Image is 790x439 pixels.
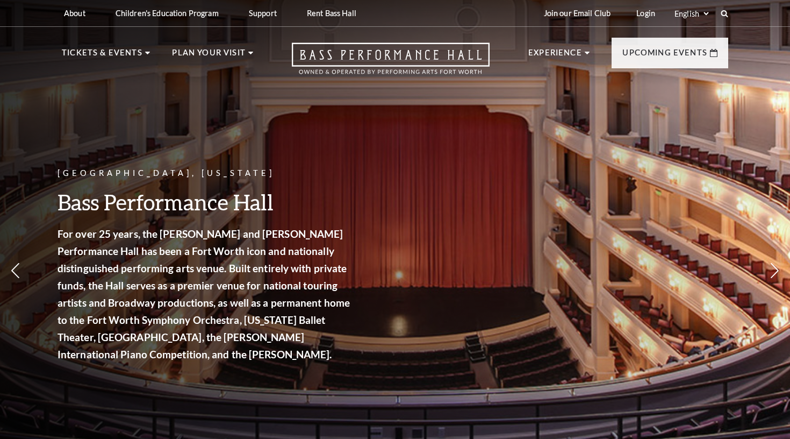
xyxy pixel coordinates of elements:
[58,228,350,360] strong: For over 25 years, the [PERSON_NAME] and [PERSON_NAME] Performance Hall has been a Fort Worth ico...
[116,9,219,18] p: Children's Education Program
[58,188,353,216] h3: Bass Performance Hall
[249,9,277,18] p: Support
[672,9,710,19] select: Select:
[172,46,246,66] p: Plan Your Visit
[64,9,85,18] p: About
[307,9,356,18] p: Rent Bass Hall
[622,46,707,66] p: Upcoming Events
[58,167,353,180] p: [GEOGRAPHIC_DATA], [US_STATE]
[62,46,142,66] p: Tickets & Events
[528,46,582,66] p: Experience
